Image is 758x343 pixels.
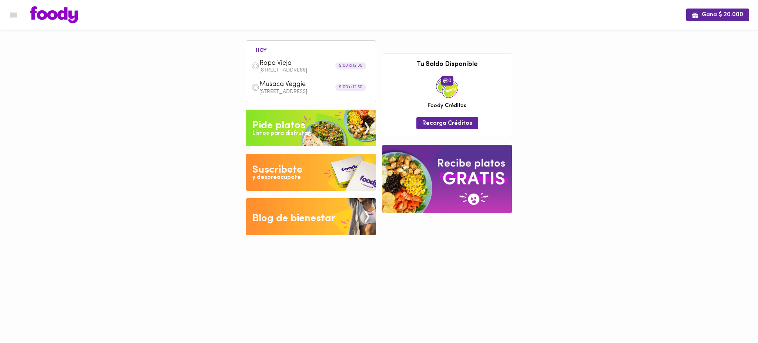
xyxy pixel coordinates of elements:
div: y despreocupate [252,173,301,182]
div: Listos para disfrutar [252,129,310,138]
li: hoy [250,46,272,53]
img: credits-package.png [436,76,458,98]
p: [STREET_ADDRESS] [259,68,370,73]
p: [STREET_ADDRESS] [259,89,370,94]
span: Recarga Créditos [422,120,472,127]
img: logo.png [30,6,78,23]
div: Suscribete [252,163,302,177]
img: Pide un Platos [246,110,376,147]
button: Menu [4,6,23,24]
div: Pide platos [252,118,305,133]
div: 9:00 a 12:30 [335,63,366,70]
img: Blog de bienestar [246,198,376,235]
div: 9:00 a 12:30 [335,84,366,91]
span: Foody Créditos [428,102,466,110]
iframe: Messagebird Livechat Widget [715,300,751,336]
img: Disfruta bajar de peso [246,154,376,191]
button: Gana $ 20.000 [686,9,749,21]
div: Blog de bienestar [252,211,336,226]
img: dish.png [251,62,259,70]
span: Gana $ 20.000 [692,11,743,19]
span: Musaca Veggie [259,80,345,89]
img: referral-banner.png [382,145,512,213]
span: Ropa Vieja [259,59,345,68]
h3: Tu Saldo Disponible [388,61,506,69]
img: dish.png [251,83,259,91]
button: Recarga Créditos [416,117,478,129]
span: 0 [441,76,453,86]
img: foody-creditos.png [443,78,448,83]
